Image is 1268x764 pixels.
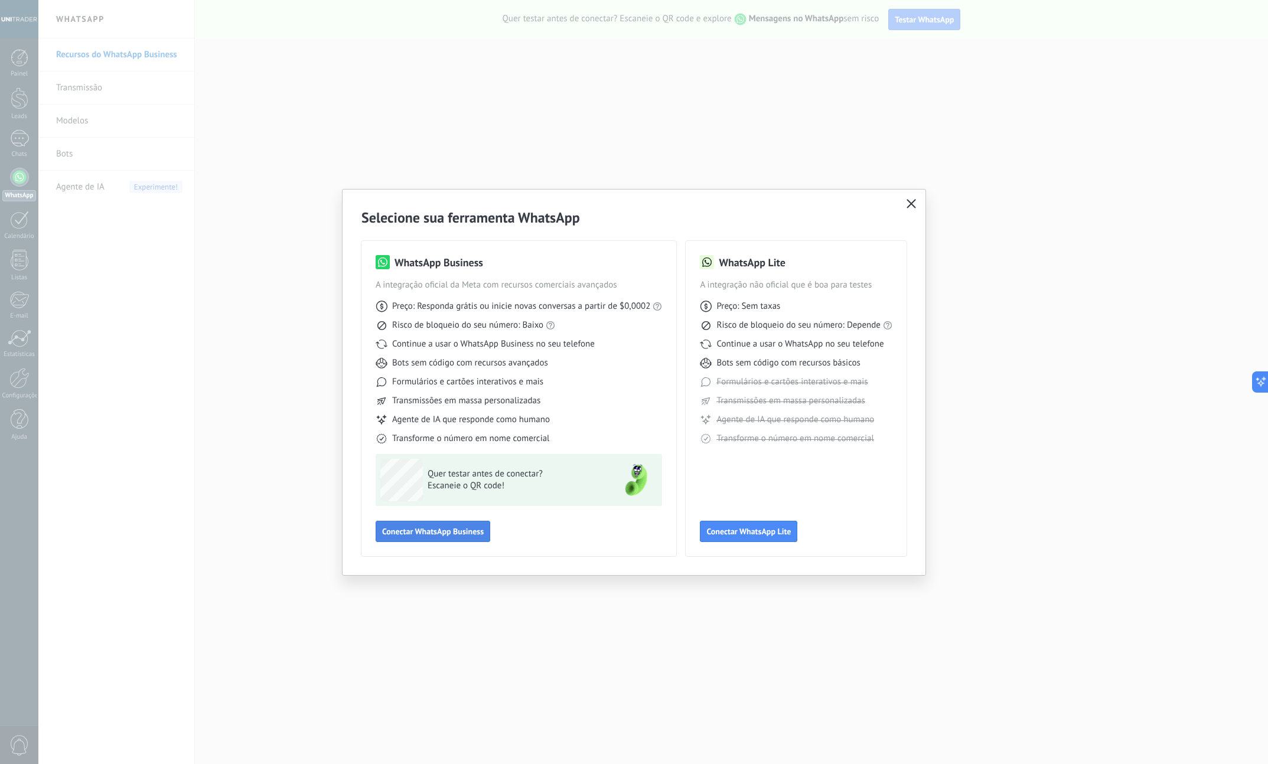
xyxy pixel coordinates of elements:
span: Escaneie o QR code! [428,480,600,492]
span: Transmissões em massa personalizadas [716,395,865,407]
span: Agente de IA que responde como humano [716,414,874,426]
span: Conectar WhatsApp Lite [706,527,791,536]
span: Bots sem código com recursos avançados [392,357,548,369]
span: Agente de IA que responde como humano [392,414,550,426]
button: Conectar WhatsApp Lite [700,521,797,542]
h2: Selecione sua ferramenta WhatsApp [361,208,907,227]
span: A integração não oficial que é boa para testes [700,279,892,291]
span: Risco de bloqueio do seu número: Baixo [392,319,543,331]
span: Conectar WhatsApp Business [382,527,484,536]
span: Risco de bloqueio do seu número: Depende [716,319,881,331]
img: green-phone.png [615,459,657,501]
span: Formulários e cartões interativos e mais [392,376,543,388]
span: Preço: Responda grátis ou inicie novas conversas a partir de $0,0002 [392,301,650,312]
button: Conectar WhatsApp Business [376,521,490,542]
span: Bots sem código com recursos básicos [716,357,860,369]
h3: WhatsApp Business [395,255,483,270]
span: Transforme o número em nome comercial [716,433,873,445]
h3: WhatsApp Lite [719,255,785,270]
span: A integração oficial da Meta com recursos comerciais avançados [376,279,662,291]
span: Transforme o número em nome comercial [392,433,549,445]
span: Continue a usar o WhatsApp Business no seu telefone [392,338,595,350]
span: Preço: Sem taxas [716,301,780,312]
span: Continue a usar o WhatsApp no seu telefone [716,338,884,350]
span: Transmissões em massa personalizadas [392,395,540,407]
span: Formulários e cartões interativos e mais [716,376,868,388]
span: Quer testar antes de conectar? [428,468,600,480]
